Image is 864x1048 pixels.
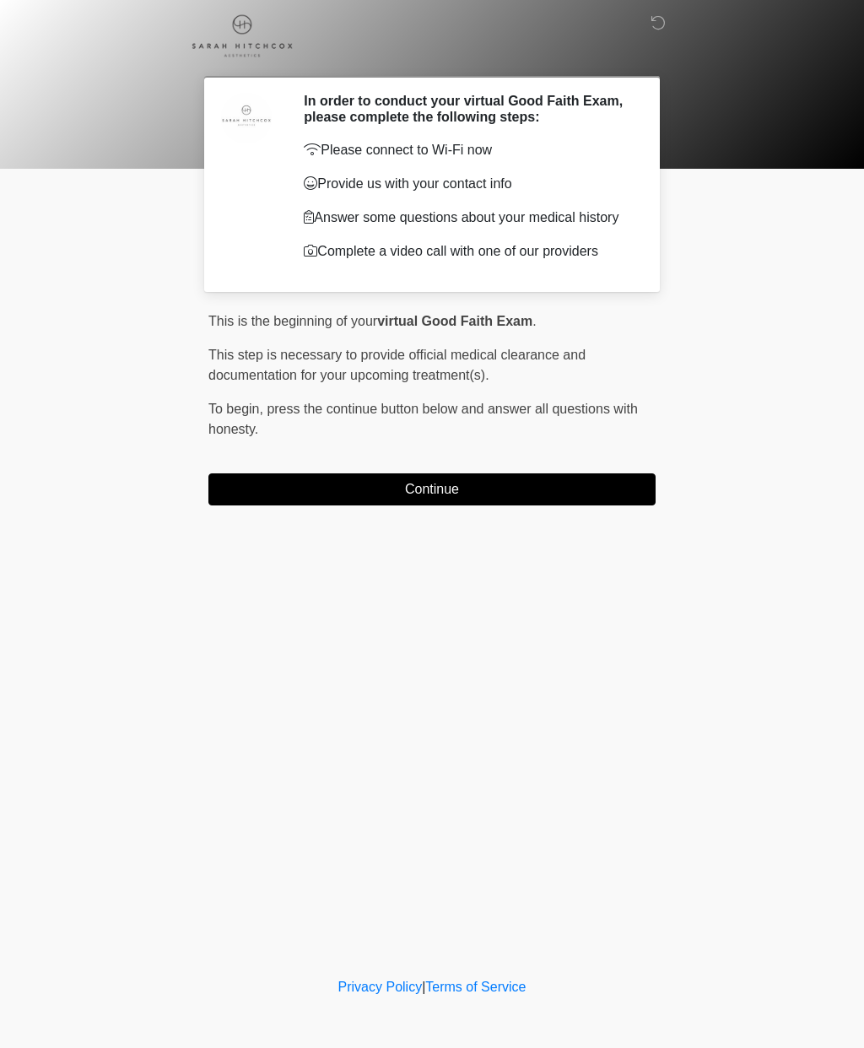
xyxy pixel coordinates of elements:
strong: virtual Good Faith Exam [377,314,532,328]
a: | [422,980,425,994]
span: This is the beginning of your [208,314,377,328]
img: Sarah Hitchcox Aesthetics Logo [192,13,293,57]
a: Privacy Policy [338,980,423,994]
p: Complete a video call with one of our providers [304,241,630,262]
span: press the continue button below and answer all questions with honesty. [208,402,638,436]
p: Answer some questions about your medical history [304,208,630,228]
span: To begin, [208,402,267,416]
h2: In order to conduct your virtual Good Faith Exam, please complete the following steps: [304,93,630,125]
a: Terms of Service [425,980,526,994]
span: . [532,314,536,328]
button: Continue [208,473,656,505]
p: Provide us with your contact info [304,174,630,194]
p: Please connect to Wi-Fi now [304,140,630,160]
span: This step is necessary to provide official medical clearance and documentation for your upcoming ... [208,348,586,382]
img: Agent Avatar [221,93,272,143]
